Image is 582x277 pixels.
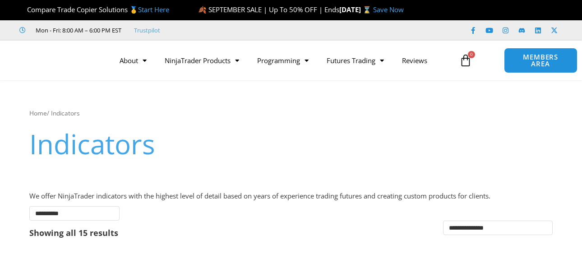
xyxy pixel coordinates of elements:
[29,107,553,119] nav: Breadcrumb
[513,54,568,67] span: MEMBERS AREA
[29,125,553,163] h1: Indicators
[393,50,436,71] a: Reviews
[33,25,121,36] span: Mon - Fri: 8:00 AM – 6:00 PM EST
[29,190,553,203] p: We offer NinjaTrader indicators with the highest level of detail based on years of experience tra...
[504,48,577,73] a: MEMBERS AREA
[339,5,373,14] strong: [DATE] ⌛
[111,50,156,71] a: About
[9,44,106,77] img: LogoAI | Affordable Indicators – NinjaTrader
[134,25,160,36] a: Trustpilot
[443,221,553,235] select: Shop order
[446,47,485,74] a: 0
[248,50,318,71] a: Programming
[198,5,339,14] span: 🍂 SEPTEMBER SALE | Up To 50% OFF | Ends
[111,50,454,71] nav: Menu
[156,50,248,71] a: NinjaTrader Products
[373,5,404,14] a: Save Now
[468,51,475,58] span: 0
[20,6,27,13] img: 🏆
[138,5,169,14] a: Start Here
[29,109,47,117] a: Home
[19,5,169,14] span: Compare Trade Copier Solutions 🥇
[29,229,118,237] p: Showing all 15 results
[318,50,393,71] a: Futures Trading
